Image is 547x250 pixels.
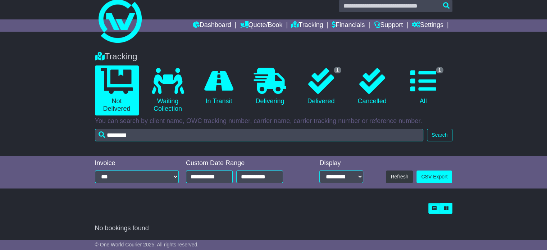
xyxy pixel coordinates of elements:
a: Waiting Collection [146,65,190,115]
button: Refresh [386,171,413,183]
div: No bookings found [95,224,452,232]
a: Settings [412,19,443,32]
p: You can search by client name, OWC tracking number, carrier name, carrier tracking number or refe... [95,117,452,125]
a: Tracking [291,19,323,32]
span: 1 [334,67,341,73]
a: Dashboard [193,19,231,32]
span: © One World Courier 2025. All rights reserved. [95,242,199,247]
a: Quote/Book [240,19,282,32]
div: Custom Date Range [186,159,300,167]
a: Not Delivered [95,65,139,115]
a: Cancelled [350,65,394,108]
a: Support [374,19,403,32]
a: 1 All [401,65,445,108]
a: 1 Delivered [299,65,343,108]
a: In Transit [197,65,241,108]
div: Display [319,159,363,167]
a: CSV Export [416,171,452,183]
div: Tracking [91,51,456,62]
div: Invoice [95,159,179,167]
button: Search [427,129,452,141]
a: Delivering [248,65,292,108]
span: 1 [436,67,443,73]
a: Financials [332,19,365,32]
